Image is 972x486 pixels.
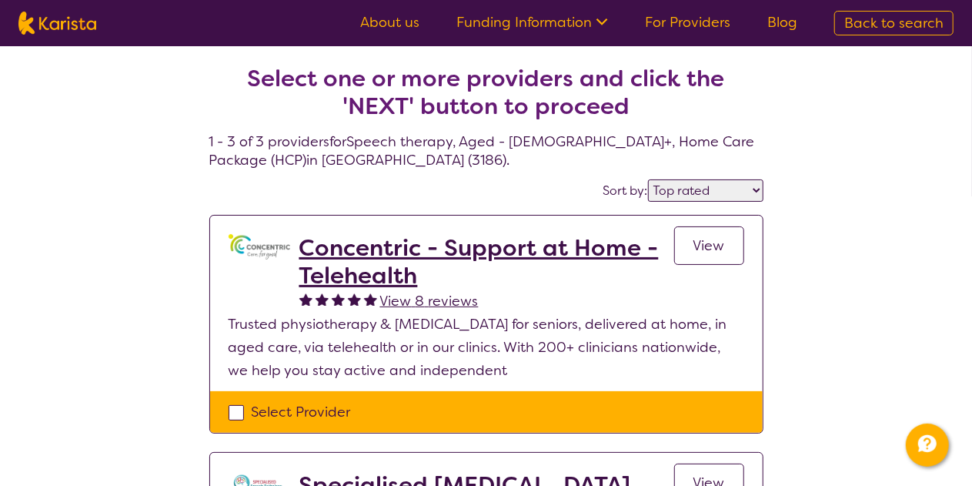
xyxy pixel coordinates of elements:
img: fullstar [299,293,312,306]
label: Sort by: [603,183,648,199]
img: fullstar [332,293,345,306]
span: View 8 reviews [380,292,479,310]
span: View [693,236,725,255]
img: fullstar [348,293,361,306]
a: About us [360,13,419,32]
img: h3dfvoetcbe6d57qsjjs.png [229,234,290,260]
button: Channel Menu [906,424,949,467]
a: Concentric - Support at Home - Telehealth [299,234,674,290]
h2: Select one or more providers and click the 'NEXT' button to proceed [228,65,745,120]
img: fullstar [364,293,377,306]
span: Back to search [844,14,944,32]
a: Funding Information [456,13,608,32]
img: fullstar [316,293,329,306]
h4: 1 - 3 of 3 providers for Speech therapy , Aged - [DEMOGRAPHIC_DATA]+ , Home Care Package (HCP) in... [209,28,763,169]
a: For Providers [645,13,730,32]
img: Karista logo [18,12,96,35]
a: View [674,226,744,265]
p: Trusted physiotherapy & [MEDICAL_DATA] for seniors, delivered at home, in aged care, via teleheal... [229,313,744,382]
a: View 8 reviews [380,290,479,313]
a: Blog [767,13,797,32]
a: Back to search [834,11,954,35]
